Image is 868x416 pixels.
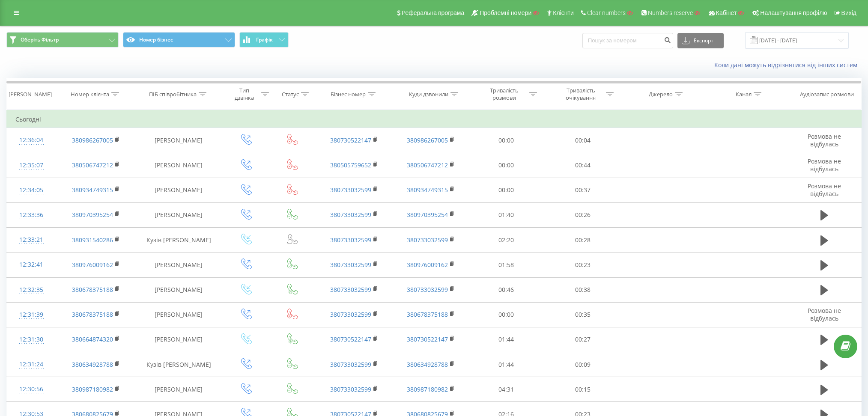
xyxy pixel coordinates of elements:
div: 12:30:56 [15,381,47,398]
button: Експорт [677,33,724,48]
a: 380733032599 [330,285,371,294]
td: [PERSON_NAME] [136,277,222,302]
div: Аудіозапис розмови [800,91,854,98]
a: 380970395254 [72,211,113,219]
span: Розмова не відбулась [808,157,841,173]
div: Номер клієнта [71,91,109,98]
a: 380664874320 [72,335,113,343]
a: 380733032599 [330,211,371,219]
a: 380733032599 [330,310,371,318]
div: 12:33:36 [15,207,47,223]
div: 12:34:05 [15,182,47,199]
span: Розмова не відбулась [808,132,841,148]
td: 00:04 [545,128,621,153]
a: 380730522147 [407,335,448,343]
span: Реферальна програма [402,9,465,16]
div: Куди дзвонили [409,91,448,98]
td: 01:44 [468,352,544,377]
div: Бізнес номер [331,91,366,98]
div: [PERSON_NAME] [9,91,52,98]
div: Джерело [649,91,673,98]
a: 380970395254 [407,211,448,219]
span: Numbers reserve [648,9,693,16]
td: 04:31 [468,377,544,402]
td: 00:46 [468,277,544,302]
a: 380733032599 [330,236,371,244]
a: 380733032599 [330,360,371,368]
td: 00:00 [468,178,544,202]
td: 00:35 [545,302,621,327]
span: Розмова не відбулась [808,182,841,198]
td: 00:00 [468,302,544,327]
div: 12:32:35 [15,282,47,298]
a: 380934749315 [407,186,448,194]
div: 12:36:04 [15,132,47,149]
td: [PERSON_NAME] [136,153,222,178]
a: 380987180982 [407,385,448,393]
td: 02:20 [468,228,544,253]
a: 380976009162 [72,261,113,269]
td: [PERSON_NAME] [136,253,222,277]
td: 00:23 [545,253,621,277]
td: 00:00 [468,128,544,153]
td: [PERSON_NAME] [136,178,222,202]
button: Оберіть Фільтр [6,32,119,48]
div: 12:31:30 [15,331,47,348]
div: Тип дзвінка [230,87,259,101]
td: 01:44 [468,327,544,352]
div: ПІБ співробітника [149,91,197,98]
div: Тривалість очікування [558,87,604,101]
td: [PERSON_NAME] [136,377,222,402]
span: Clear numbers [587,9,626,16]
span: Кабінет [716,9,737,16]
td: 00:38 [545,277,621,302]
span: Вихід [841,9,856,16]
td: [PERSON_NAME] [136,327,222,352]
div: 12:33:21 [15,232,47,248]
a: 380506747212 [407,161,448,169]
td: [PERSON_NAME] [136,128,222,153]
td: Кузів [PERSON_NAME] [136,352,222,377]
div: Канал [736,91,752,98]
a: 380730522147 [330,136,371,144]
div: 12:31:39 [15,306,47,323]
td: 00:37 [545,178,621,202]
td: Кузів [PERSON_NAME] [136,228,222,253]
td: 00:28 [545,228,621,253]
span: Проблемні номери [480,9,531,16]
div: Статус [282,91,299,98]
div: 12:32:41 [15,256,47,273]
td: 00:15 [545,377,621,402]
input: Пошук за номером [582,33,673,48]
a: 380733032599 [407,236,448,244]
td: [PERSON_NAME] [136,302,222,327]
div: Тривалість розмови [481,87,527,101]
a: Коли дані можуть відрізнятися вiд інших систем [714,61,862,69]
td: 01:40 [468,202,544,227]
button: Номер бізнес [123,32,235,48]
a: 380634928788 [407,360,448,368]
td: 00:44 [545,153,621,178]
a: 380976009162 [407,261,448,269]
a: 380678375188 [72,285,113,294]
div: 12:31:24 [15,356,47,373]
span: Розмова не відбулась [808,306,841,322]
a: 380934749315 [72,186,113,194]
a: 380505759652 [330,161,371,169]
span: Оберіть Фільтр [21,36,59,43]
a: 380733032599 [330,385,371,393]
td: 01:58 [468,253,544,277]
a: 380634928788 [72,360,113,368]
a: 380733032599 [330,186,371,194]
a: 380506747212 [72,161,113,169]
td: 00:27 [545,327,621,352]
button: Графік [239,32,289,48]
a: 380733032599 [330,261,371,269]
a: 380986267005 [72,136,113,144]
td: Сьогодні [7,111,862,128]
a: 380931540286 [72,236,113,244]
td: [PERSON_NAME] [136,202,222,227]
span: Графік [256,37,273,43]
a: 380733032599 [407,285,448,294]
div: 12:35:07 [15,157,47,174]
